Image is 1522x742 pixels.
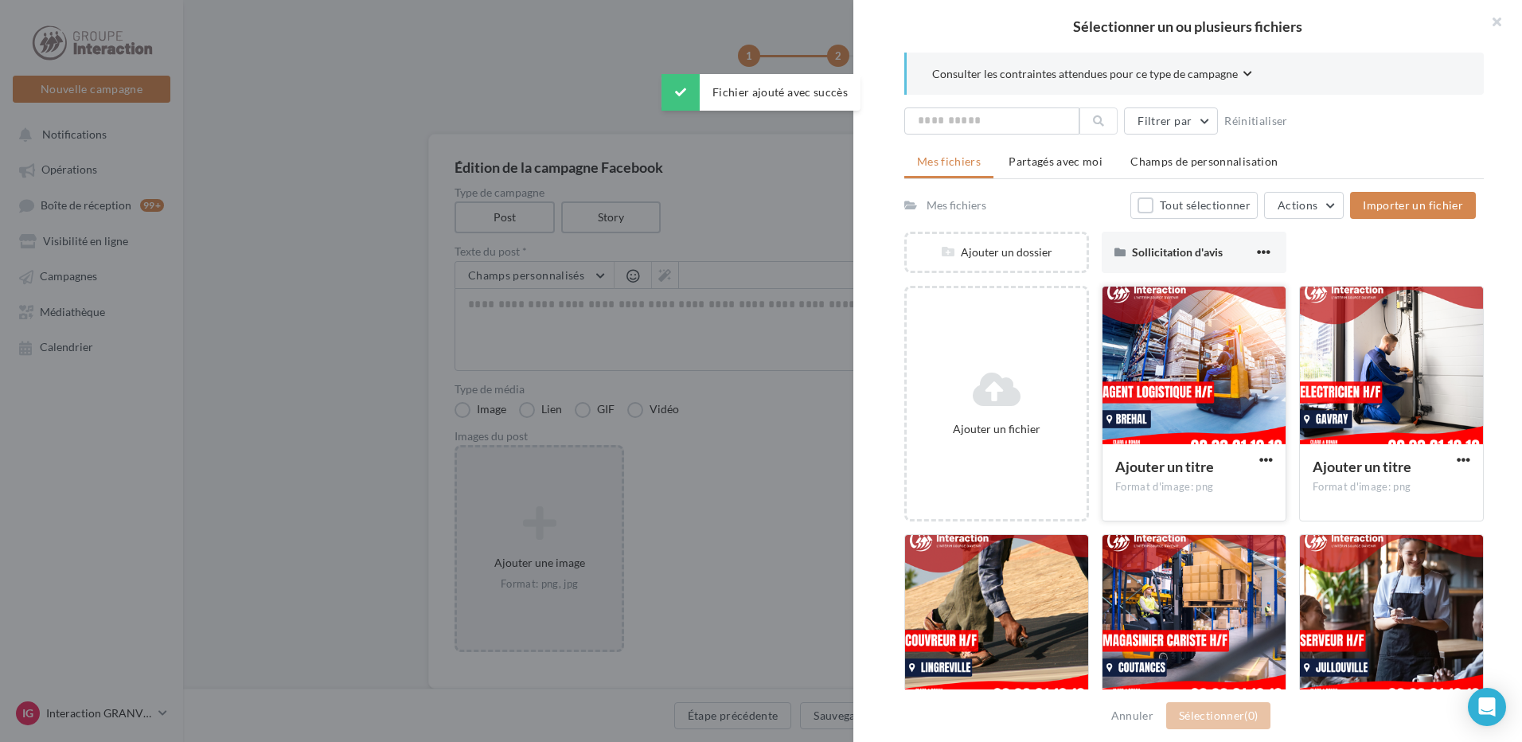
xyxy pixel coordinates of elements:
[1130,154,1278,168] span: Champs de personnalisation
[879,19,1497,33] h2: Sélectionner un ou plusieurs fichiers
[917,154,981,168] span: Mes fichiers
[1009,154,1102,168] span: Partagés avec moi
[1350,192,1476,219] button: Importer un fichier
[1313,480,1470,494] div: Format d'image: png
[1244,709,1258,722] span: (0)
[1264,192,1344,219] button: Actions
[927,197,986,213] div: Mes fichiers
[1218,111,1294,131] button: Réinitialiser
[1363,198,1463,212] span: Importer un fichier
[907,244,1087,260] div: Ajouter un dossier
[1278,198,1317,212] span: Actions
[1124,107,1218,135] button: Filtrer par
[1132,245,1223,259] span: Sollicitation d'avis
[932,66,1238,82] span: Consulter les contraintes attendues pour ce type de campagne
[913,421,1080,437] div: Ajouter un fichier
[1115,458,1214,475] span: Ajouter un titre
[1115,480,1273,494] div: Format d'image: png
[1468,688,1506,726] div: Open Intercom Messenger
[1130,192,1258,219] button: Tout sélectionner
[932,65,1252,85] button: Consulter les contraintes attendues pour ce type de campagne
[1166,702,1270,729] button: Sélectionner(0)
[1313,458,1411,475] span: Ajouter un titre
[1105,706,1160,725] button: Annuler
[661,74,861,111] div: Fichier ajouté avec succès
